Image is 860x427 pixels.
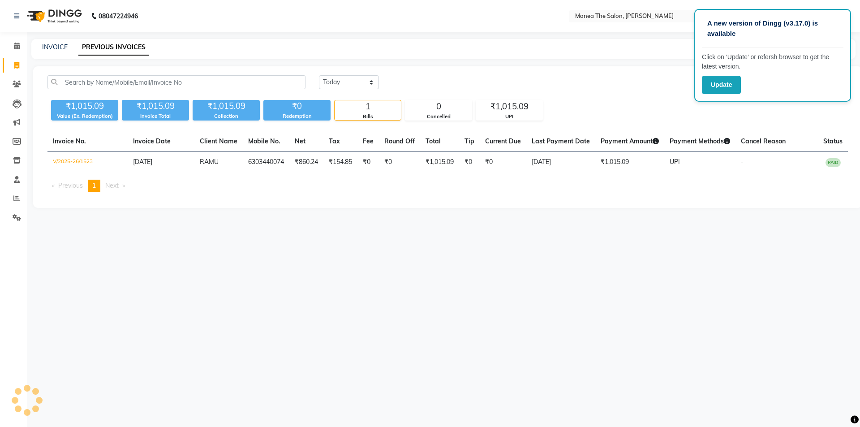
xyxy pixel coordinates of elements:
span: Tax [329,137,340,145]
span: RAMU [200,158,219,166]
td: ₹1,015.09 [420,152,459,173]
td: 6303440074 [243,152,289,173]
td: ₹0 [379,152,420,173]
span: Last Payment Date [532,137,590,145]
nav: Pagination [47,180,848,192]
span: Payment Amount [601,137,659,145]
img: logo [23,4,84,29]
span: Total [426,137,441,145]
div: 0 [405,100,472,113]
td: ₹154.85 [323,152,357,173]
td: [DATE] [526,152,595,173]
button: Update [702,76,741,94]
td: ₹1,015.09 [595,152,664,173]
input: Search by Name/Mobile/Email/Invoice No [47,75,305,89]
div: Value (Ex. Redemption) [51,112,118,120]
span: Tip [464,137,474,145]
div: Collection [193,112,260,120]
span: - [741,158,744,166]
div: Bills [335,113,401,121]
b: 08047224946 [99,4,138,29]
div: Cancelled [405,113,472,121]
span: Previous [58,181,83,190]
div: UPI [476,113,542,121]
span: Cancel Reason [741,137,786,145]
span: Client Name [200,137,237,145]
span: Round Off [384,137,415,145]
td: ₹0 [480,152,526,173]
span: Fee [363,137,374,145]
div: ₹1,015.09 [476,100,542,113]
td: ₹860.24 [289,152,323,173]
span: UPI [670,158,680,166]
div: Redemption [263,112,331,120]
div: 1 [335,100,401,113]
a: INVOICE [42,43,68,51]
p: A new version of Dingg (v3.17.0) is available [707,18,838,39]
td: V/2025-26/1523 [47,152,128,173]
span: 1 [92,181,96,190]
span: [DATE] [133,158,152,166]
div: ₹1,015.09 [51,100,118,112]
span: Invoice Date [133,137,171,145]
td: ₹0 [357,152,379,173]
span: Invoice No. [53,137,86,145]
span: Net [295,137,305,145]
span: Payment Methods [670,137,730,145]
td: ₹0 [459,152,480,173]
span: PAID [826,158,841,167]
div: ₹1,015.09 [193,100,260,112]
div: Invoice Total [122,112,189,120]
span: Status [823,137,843,145]
div: ₹0 [263,100,331,112]
span: Current Due [485,137,521,145]
a: PREVIOUS INVOICES [78,39,149,56]
span: Mobile No. [248,137,280,145]
div: ₹1,015.09 [122,100,189,112]
p: Click on ‘Update’ or refersh browser to get the latest version. [702,52,843,71]
span: Next [105,181,119,190]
